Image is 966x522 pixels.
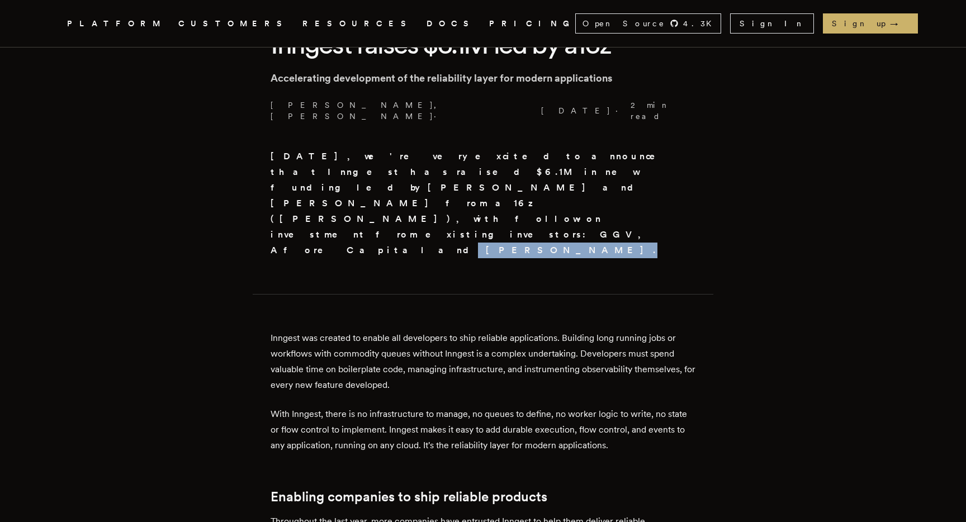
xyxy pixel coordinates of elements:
a: Sign In [730,13,814,34]
span: 2 min read [631,99,689,122]
h2: Enabling companies to ship reliable products [271,489,695,505]
span: Open Source [583,18,665,29]
a: PRICING [489,17,575,31]
span: [DATE] [538,105,611,116]
span: 4.3 K [683,18,718,29]
a: Sign up [823,13,918,34]
p: With Inngest, there is no infrastructure to manage, no queues to define, no worker logic to write... [271,406,695,453]
strong: [DATE], we're very excited to announce that Inngest has raised $6.1M in new funding led by [PERSO... [271,151,671,255]
p: [PERSON_NAME], [PERSON_NAME] · · [271,99,695,122]
span: → [890,18,909,29]
a: DOCS [427,17,476,31]
p: Inngest was created to enable all developers to ship reliable applications. Building long running... [271,330,695,393]
button: PLATFORM [67,17,165,31]
a: CUSTOMERS [178,17,289,31]
button: RESOURCES [302,17,413,31]
p: Accelerating development of the reliability layer for modern applications [271,70,695,86]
